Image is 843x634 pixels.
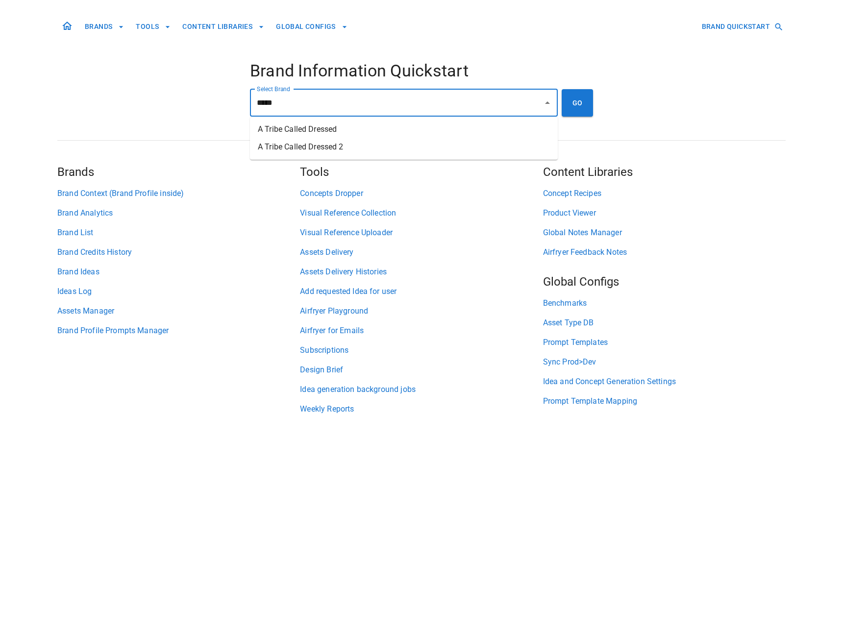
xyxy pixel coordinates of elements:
a: Add requested Idea for user [300,286,543,297]
button: GLOBAL CONFIGS [272,18,351,36]
a: Design Brief [300,364,543,376]
label: Select Brand [257,85,290,93]
a: Sync Prod>Dev [543,356,786,368]
h5: Global Configs [543,274,786,290]
a: Asset Type DB [543,317,786,329]
a: Prompt Template Mapping [543,395,786,407]
h5: Tools [300,164,543,180]
a: Brand Ideas [57,266,300,278]
h5: Content Libraries [543,164,786,180]
a: Ideas Log [57,286,300,297]
a: Airfryer Feedback Notes [543,246,786,258]
a: Concept Recipes [543,188,786,199]
a: Airfryer Playground [300,305,543,317]
a: Global Notes Manager [543,227,786,239]
a: Assets Delivery [300,246,543,258]
button: GO [562,89,593,117]
a: Airfryer for Emails [300,325,543,337]
a: Idea and Concept Generation Settings [543,376,786,388]
li: A Tribe Called Dressed 2 [250,138,558,156]
h4: Brand Information Quickstart [250,61,593,81]
li: A Tribe Called Dressed [250,121,558,138]
a: Concepts Dropper [300,188,543,199]
button: BRAND QUICKSTART [698,18,786,36]
a: Brand Context (Brand Profile inside) [57,188,300,199]
button: BRANDS [81,18,128,36]
a: Assets Manager [57,305,300,317]
a: Idea generation background jobs [300,384,543,395]
a: Visual Reference Uploader [300,227,543,239]
a: Prompt Templates [543,337,786,348]
a: Weekly Reports [300,403,543,415]
a: Brand Analytics [57,207,300,219]
button: Close [541,96,554,110]
a: Brand Credits History [57,246,300,258]
a: Brand List [57,227,300,239]
a: Visual Reference Collection [300,207,543,219]
a: Brand Profile Prompts Manager [57,325,300,337]
a: Product Viewer [543,207,786,219]
a: Assets Delivery Histories [300,266,543,278]
button: CONTENT LIBRARIES [178,18,268,36]
a: Subscriptions [300,344,543,356]
h5: Brands [57,164,300,180]
a: Benchmarks [543,297,786,309]
button: TOOLS [132,18,174,36]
